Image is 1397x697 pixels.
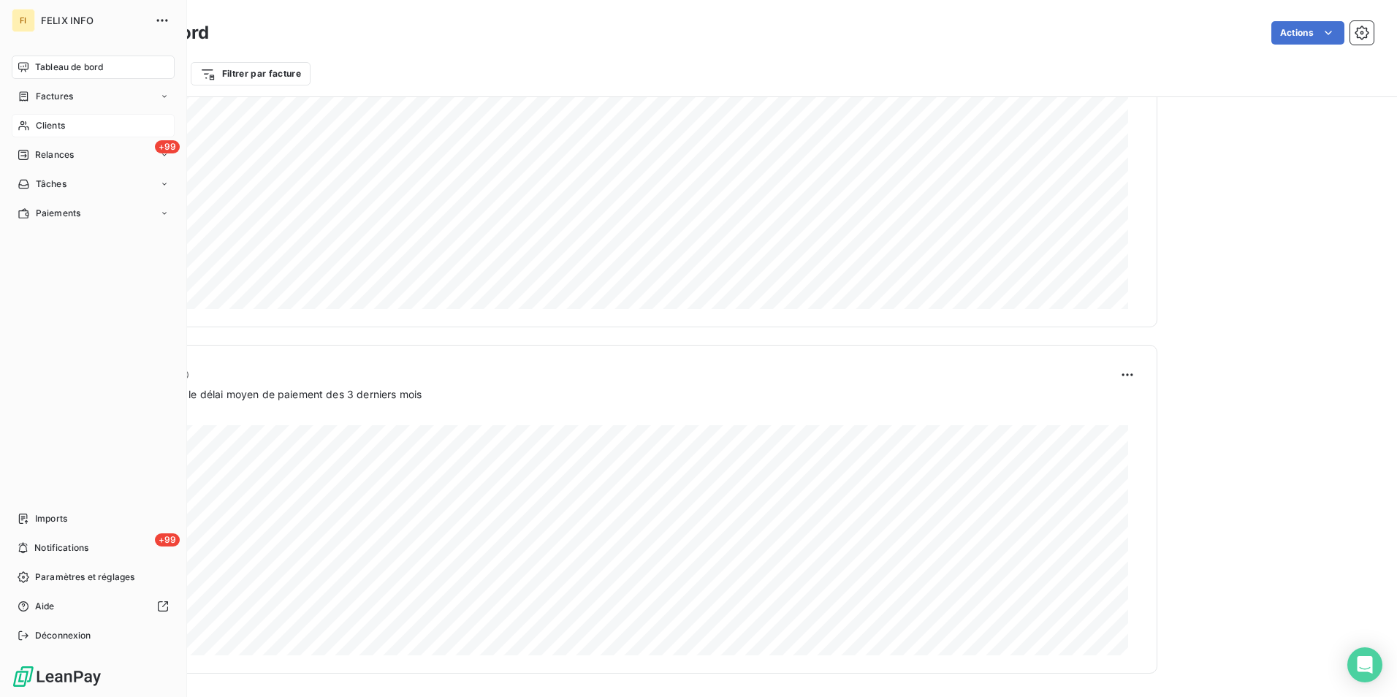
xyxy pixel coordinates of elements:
[36,90,73,103] span: Factures
[35,629,91,642] span: Déconnexion
[12,507,175,530] a: Imports
[12,595,175,618] a: Aide
[35,512,67,525] span: Imports
[35,571,134,584] span: Paramètres et réglages
[12,143,175,167] a: +99Relances
[12,85,175,108] a: Factures
[36,178,66,191] span: Tâches
[155,140,180,153] span: +99
[12,56,175,79] a: Tableau de bord
[35,61,103,74] span: Tableau de bord
[155,533,180,546] span: +99
[41,15,146,26] span: FELIX INFO
[12,565,175,589] a: Paramètres et réglages
[34,541,88,555] span: Notifications
[83,386,422,402] span: Prévisionnel basé sur le délai moyen de paiement des 3 derniers mois
[12,202,175,225] a: Paiements
[12,172,175,196] a: Tâches
[12,9,35,32] div: FI
[1347,647,1382,682] div: Open Intercom Messenger
[35,600,55,613] span: Aide
[36,119,65,132] span: Clients
[35,148,74,161] span: Relances
[12,665,102,688] img: Logo LeanPay
[1271,21,1344,45] button: Actions
[12,114,175,137] a: Clients
[36,207,80,220] span: Paiements
[191,62,311,85] button: Filtrer par facture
